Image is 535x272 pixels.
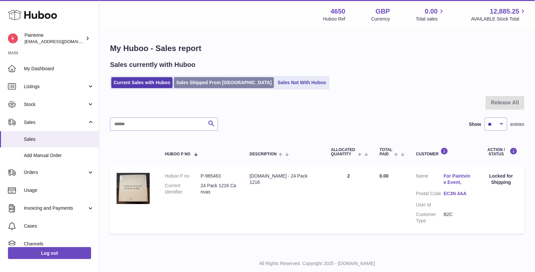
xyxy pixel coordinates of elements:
h1: My Huboo - Sales report [110,43,524,54]
img: 46501747297401.png [117,173,150,204]
a: Current Sales with Huboo [111,77,173,88]
span: Total paid [380,148,393,156]
dt: Current identifier [165,183,201,195]
div: Paintvine [25,32,84,45]
span: entries [510,121,524,128]
span: My Dashboard [24,66,94,72]
td: 2 [324,166,373,234]
span: Invoicing and Payments [24,205,87,211]
a: Log out [8,247,91,259]
span: Channels [24,241,94,247]
h2: Sales currently with Huboo [110,60,195,69]
a: Sales Not With Huboo [275,77,328,88]
div: [DOMAIN_NAME] - 24 Pack 1216 [250,173,318,186]
dt: Customer Type [416,211,444,224]
label: Show [469,121,481,128]
div: Huboo Ref [323,16,346,22]
p: All Rights Reserved. Copyright 2025 - [DOMAIN_NAME] [105,260,530,267]
span: [EMAIL_ADDRESS][DOMAIN_NAME] [25,39,97,44]
span: Stock [24,101,87,108]
span: 0.00 [380,173,389,179]
a: Sales Shipped From [GEOGRAPHIC_DATA] [174,77,274,88]
div: Currency [371,16,390,22]
span: Description [250,152,277,156]
span: 12,885.25 [490,7,519,16]
span: AVAILABLE Stock Total [471,16,527,22]
div: Customer [416,147,471,156]
span: Orders [24,169,87,176]
span: Sales [24,136,94,142]
dt: Huboo P no [165,173,201,179]
a: For Paintvine Event, [444,173,471,186]
a: 12,885.25 AVAILABLE Stock Total [471,7,527,22]
span: 0.00 [425,7,438,16]
div: Action / Status [485,147,518,156]
span: ALLOCATED Quantity [331,148,356,156]
span: Sales [24,119,87,126]
dt: Name [416,173,444,187]
a: EC3N 4AA [444,190,471,197]
div: Locked for Shipping [485,173,518,186]
a: 0.00 Total sales [416,7,445,22]
img: euan@paintvine.co.uk [8,33,18,43]
span: Usage [24,187,94,193]
strong: GBP [376,7,390,16]
span: Cases [24,223,94,229]
dt: User Id [416,202,444,208]
dd: B2C [444,211,471,224]
dd: 24 Pack 1216 Canvas [201,183,237,195]
span: Total sales [416,16,445,22]
span: Listings [24,83,87,90]
span: Add Manual Order [24,152,94,159]
span: Huboo P no [165,152,190,156]
dd: P-965463 [201,173,237,179]
strong: 4650 [331,7,346,16]
dt: Postal Code [416,190,444,198]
